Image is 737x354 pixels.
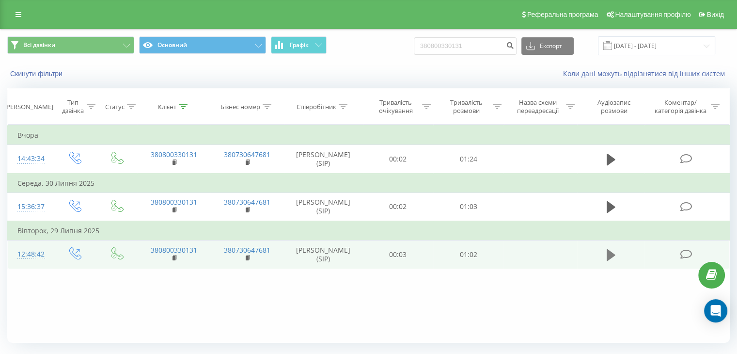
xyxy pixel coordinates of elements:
div: 14:43:34 [17,149,43,168]
div: Тип дзвінка [61,98,84,115]
td: 00:02 [363,145,433,174]
td: Вчора [8,126,730,145]
span: Реферальна програма [527,11,598,18]
a: 380800330131 [151,150,197,159]
div: Тривалість очікування [372,98,420,115]
div: 15:36:37 [17,197,43,216]
div: Open Intercom Messenger [704,299,727,322]
button: Всі дзвінки [7,36,134,54]
button: Основний [139,36,266,54]
td: 01:24 [433,145,503,174]
td: Середа, 30 Липня 2025 [8,174,730,193]
td: [PERSON_NAME] (SIP) [284,241,363,269]
div: Тривалість розмови [442,98,490,115]
span: Налаштування профілю [615,11,690,18]
td: [PERSON_NAME] (SIP) [284,145,363,174]
span: Вихід [707,11,724,18]
td: 01:03 [433,193,503,221]
button: Скинути фільтри [7,69,67,78]
button: Графік [271,36,327,54]
a: 380800330131 [151,245,197,255]
div: Статус [105,103,125,111]
div: [PERSON_NAME] [4,103,53,111]
a: Коли дані можуть відрізнятися вiд інших систем [563,69,730,78]
span: Всі дзвінки [23,41,55,49]
a: 380800330131 [151,197,197,207]
a: 380730647681 [224,245,270,255]
a: 380730647681 [224,150,270,159]
div: Клієнт [158,103,176,111]
td: Вівторок, 29 Липня 2025 [8,221,730,241]
div: Аудіозапис розмови [586,98,643,115]
td: 00:02 [363,193,433,221]
input: Пошук за номером [414,37,517,55]
a: 380730647681 [224,197,270,207]
button: Експорт [521,37,574,55]
td: 00:03 [363,241,433,269]
div: 12:48:42 [17,245,43,264]
td: [PERSON_NAME] (SIP) [284,193,363,221]
div: Назва схеми переадресації [513,98,564,115]
div: Коментар/категорія дзвінка [652,98,708,115]
span: Графік [290,42,309,48]
td: 01:02 [433,241,503,269]
div: Співробітник [297,103,336,111]
div: Бізнес номер [220,103,260,111]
